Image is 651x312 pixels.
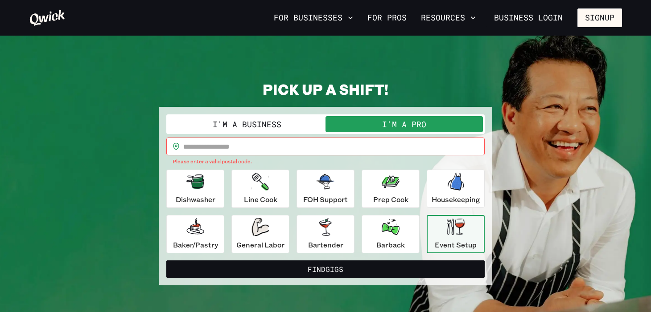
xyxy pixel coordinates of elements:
button: FindGigs [166,260,485,278]
p: Please enter a valid postal code. [173,157,478,166]
a: For Pros [364,10,410,25]
button: I'm a Business [168,116,325,132]
button: Resources [417,10,479,25]
p: General Labor [236,239,284,250]
button: I'm a Pro [325,116,483,132]
p: Event Setup [435,239,477,250]
button: Barback [362,215,420,253]
p: FOH Support [303,194,348,205]
button: Line Cook [231,170,289,208]
button: Event Setup [427,215,485,253]
button: General Labor [231,215,289,253]
p: Housekeeping [432,194,480,205]
p: Prep Cook [373,194,408,205]
button: Housekeeping [427,170,485,208]
a: Business Login [486,8,570,27]
p: Baker/Pastry [173,239,218,250]
h2: PICK UP A SHIFT! [159,80,492,98]
p: Dishwasher [176,194,215,205]
button: Baker/Pastry [166,215,224,253]
button: Dishwasher [166,170,224,208]
button: FOH Support [297,170,354,208]
p: Bartender [308,239,343,250]
button: For Businesses [270,10,357,25]
p: Line Cook [244,194,277,205]
button: Signup [577,8,622,27]
button: Bartender [297,215,354,253]
button: Prep Cook [362,170,420,208]
p: Barback [376,239,405,250]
